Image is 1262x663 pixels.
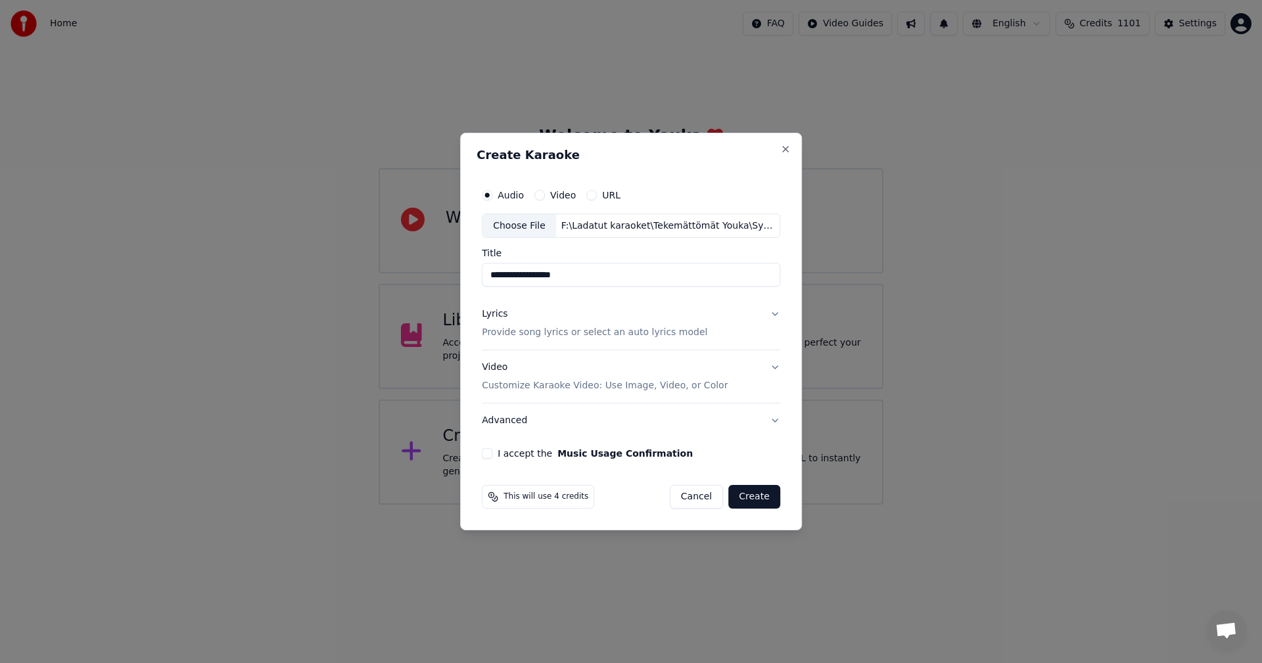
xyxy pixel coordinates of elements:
[482,249,780,258] label: Title
[728,485,780,509] button: Create
[602,191,620,200] label: URL
[498,191,524,200] label: Audio
[482,214,556,238] div: Choose File
[482,298,780,350] button: LyricsProvide song lyrics or select an auto lyrics model
[482,361,728,393] div: Video
[557,449,693,458] button: I accept the
[498,449,693,458] label: I accept the
[482,379,728,392] p: Customize Karaoke Video: Use Image, Video, or Color
[550,191,576,200] label: Video
[482,403,780,438] button: Advanced
[482,327,707,340] p: Provide song lyrics or select an auto lyrics model
[670,485,723,509] button: Cancel
[503,492,588,502] span: This will use 4 credits
[477,149,785,161] h2: Create Karaoke
[556,219,780,233] div: F:\Ladatut karaoket\Tekemättömät Youka\Syli (1985 versio).m4a
[482,308,507,321] div: Lyrics
[482,351,780,403] button: VideoCustomize Karaoke Video: Use Image, Video, or Color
